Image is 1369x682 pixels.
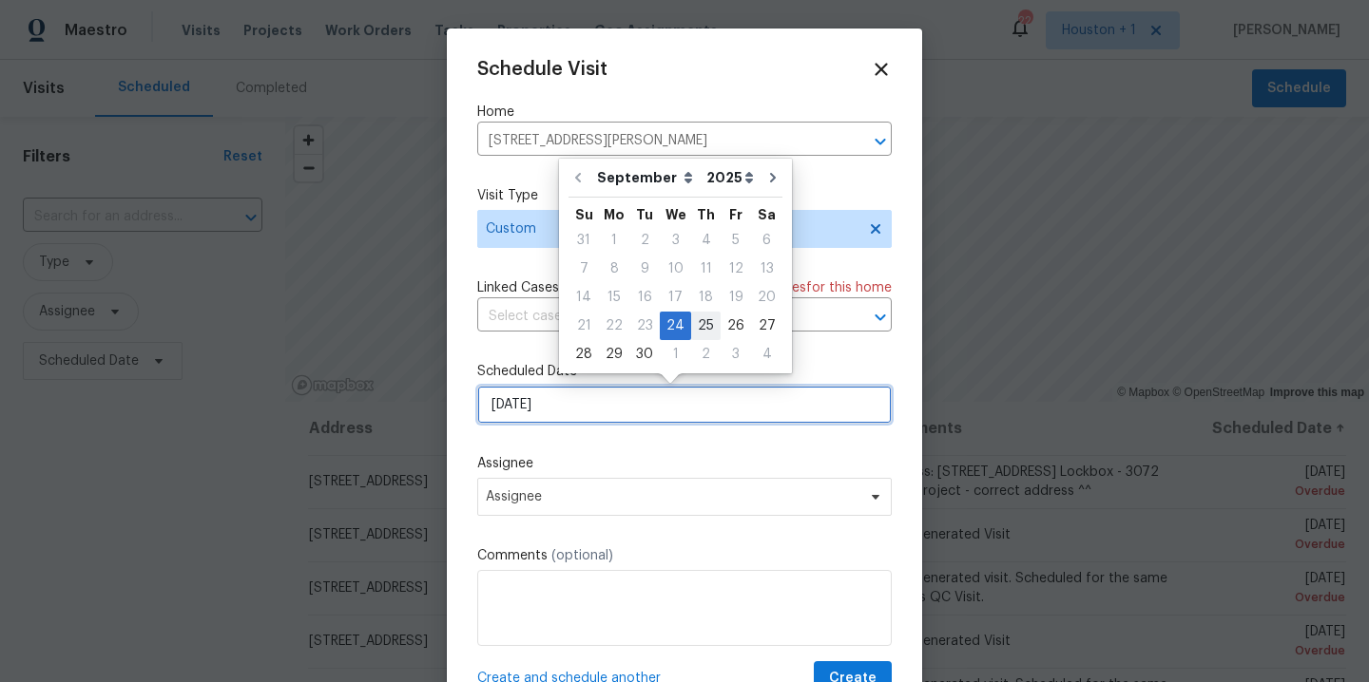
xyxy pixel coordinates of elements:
[569,256,599,282] div: 7
[867,304,894,331] button: Open
[599,227,629,254] div: 1
[575,208,593,221] abbr: Sunday
[629,256,660,282] div: 9
[871,59,892,80] span: Close
[660,312,691,340] div: Wed Sep 24 2025
[751,313,782,339] div: 27
[564,159,592,197] button: Go to previous month
[691,255,721,283] div: Thu Sep 11 2025
[691,226,721,255] div: Thu Sep 04 2025
[751,283,782,312] div: Sat Sep 20 2025
[721,227,751,254] div: 5
[660,340,691,369] div: Wed Oct 01 2025
[691,227,721,254] div: 4
[721,341,751,368] div: 3
[629,313,660,339] div: 23
[599,256,629,282] div: 8
[660,313,691,339] div: 24
[592,163,702,192] select: Month
[751,340,782,369] div: Sat Oct 04 2025
[636,208,653,221] abbr: Tuesday
[665,208,686,221] abbr: Wednesday
[629,227,660,254] div: 2
[759,159,787,197] button: Go to next month
[660,226,691,255] div: Wed Sep 03 2025
[691,313,721,339] div: 25
[751,226,782,255] div: Sat Sep 06 2025
[599,283,629,312] div: Mon Sep 15 2025
[721,313,751,339] div: 26
[569,226,599,255] div: Sun Aug 31 2025
[691,340,721,369] div: Thu Oct 02 2025
[569,312,599,340] div: Sun Sep 21 2025
[691,283,721,312] div: Thu Sep 18 2025
[751,227,782,254] div: 6
[751,341,782,368] div: 4
[629,341,660,368] div: 30
[569,227,599,254] div: 31
[569,284,599,311] div: 14
[660,256,691,282] div: 10
[721,340,751,369] div: Fri Oct 03 2025
[751,255,782,283] div: Sat Sep 13 2025
[477,103,892,122] label: Home
[599,255,629,283] div: Mon Sep 08 2025
[569,283,599,312] div: Sun Sep 14 2025
[599,284,629,311] div: 15
[604,208,625,221] abbr: Monday
[599,341,629,368] div: 29
[758,208,776,221] abbr: Saturday
[702,163,759,192] select: Year
[691,284,721,311] div: 18
[477,126,839,156] input: Enter in an address
[721,283,751,312] div: Fri Sep 19 2025
[721,226,751,255] div: Fri Sep 05 2025
[599,226,629,255] div: Mon Sep 01 2025
[477,278,559,297] span: Linked Cases
[660,283,691,312] div: Wed Sep 17 2025
[477,546,892,565] label: Comments
[569,341,599,368] div: 28
[691,341,721,368] div: 2
[551,549,613,562] span: (optional)
[721,312,751,340] div: Fri Sep 26 2025
[569,313,599,339] div: 21
[477,386,892,424] input: M/D/YYYY
[629,226,660,255] div: Tue Sep 02 2025
[729,208,742,221] abbr: Friday
[477,186,892,205] label: Visit Type
[721,255,751,283] div: Fri Sep 12 2025
[486,489,858,504] span: Assignee
[569,340,599,369] div: Sun Sep 28 2025
[691,312,721,340] div: Thu Sep 25 2025
[477,302,839,332] input: Select cases
[696,278,892,297] span: There are case s for this home
[477,362,892,381] label: Scheduled Date
[599,312,629,340] div: Mon Sep 22 2025
[697,208,715,221] abbr: Thursday
[721,256,751,282] div: 12
[629,284,660,311] div: 16
[629,312,660,340] div: Tue Sep 23 2025
[751,284,782,311] div: 20
[629,255,660,283] div: Tue Sep 09 2025
[477,60,607,79] span: Schedule Visit
[629,283,660,312] div: Tue Sep 16 2025
[660,227,691,254] div: 3
[599,313,629,339] div: 22
[867,128,894,155] button: Open
[660,255,691,283] div: Wed Sep 10 2025
[751,312,782,340] div: Sat Sep 27 2025
[660,284,691,311] div: 17
[660,341,691,368] div: 1
[751,256,782,282] div: 13
[691,256,721,282] div: 11
[569,255,599,283] div: Sun Sep 07 2025
[477,454,892,473] label: Assignee
[629,340,660,369] div: Tue Sep 30 2025
[599,340,629,369] div: Mon Sep 29 2025
[721,284,751,311] div: 19
[486,219,856,238] span: Custom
